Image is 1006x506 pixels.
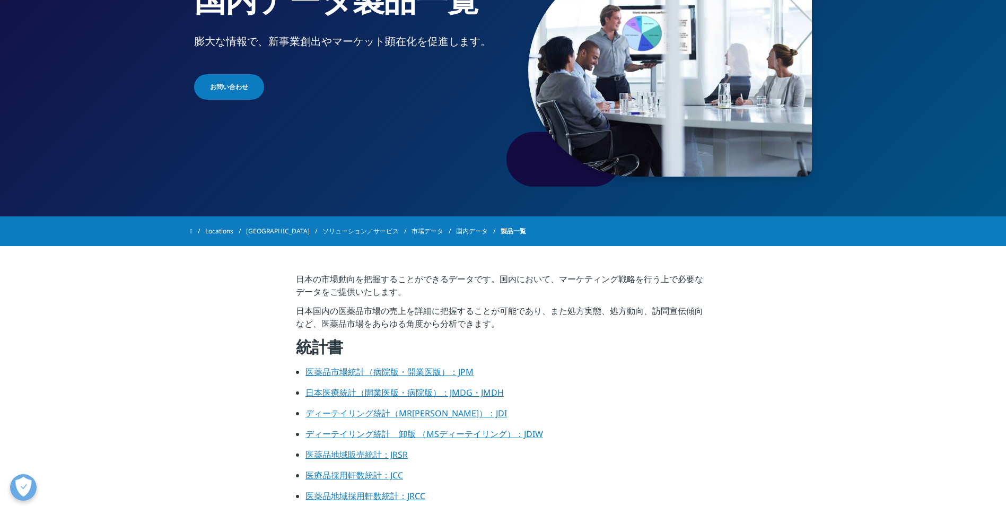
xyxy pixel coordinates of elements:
[305,428,543,440] a: ディーテイリング統計 卸版 （MSディーテイリング）：JDIW
[296,273,710,304] p: 日本の市場動向を把握することができるデータです。国内において、マーケティング戦略を行う上で必要なデータをご提供いたします。
[296,336,343,357] strong: 統計書
[305,469,403,481] a: 医療品採用軒数統計：JCC
[10,474,37,501] button: 優先設定センターを開く
[246,222,322,241] a: [GEOGRAPHIC_DATA]
[210,82,248,92] span: お問い合わせ
[305,387,504,398] a: 日本医療統計（開業医版・病院版）：JMDG・JMDH
[501,222,526,241] span: 製品一覧
[456,222,501,241] a: 国内データ
[296,304,710,336] p: 日本国内の医薬品市場の売上を詳細に把握することが可能であり、また処方実態、処方動向、訪問宣伝傾向など、医薬品市場をあらゆる角度から分析できます。
[194,34,499,55] p: 膨大な情報で、新事業創出やマーケット顕在化を促進します。
[305,407,507,419] a: ディーテイリング統計（MR[PERSON_NAME]）：JDI
[305,366,474,378] a: 医薬品市場統計（病院版・開業医版）：JPM
[322,222,412,241] a: ソリューション／サービス
[194,74,264,100] a: お問い合わせ
[305,449,408,460] a: 医薬品地域販売統計：JRSR
[412,222,456,241] a: 市場データ
[305,490,425,502] a: 医薬品地域採用軒数統計：JRCC
[205,222,246,241] a: Locations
